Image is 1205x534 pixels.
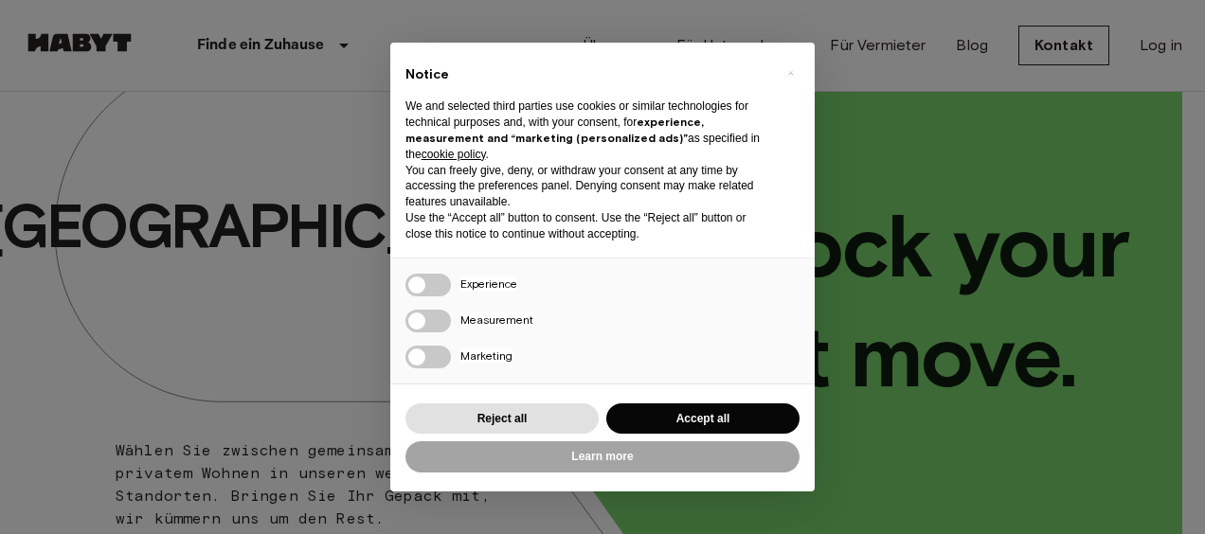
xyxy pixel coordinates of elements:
p: You can freely give, deny, or withdraw your consent at any time by accessing the preferences pane... [405,163,769,210]
button: Close this notice [775,58,805,88]
p: We and selected third parties use cookies or similar technologies for technical purposes and, wit... [405,98,769,162]
button: Learn more [405,441,800,472]
span: Measurement [460,312,533,327]
button: Reject all [405,403,599,435]
p: Use the “Accept all” button to consent. Use the “Reject all” button or close this notice to conti... [405,210,769,242]
span: Marketing [460,348,513,363]
span: × [787,62,794,84]
a: cookie policy [422,148,486,161]
strong: experience, measurement and “marketing (personalized ads)” [405,115,704,145]
h2: Notice [405,65,769,84]
button: Accept all [606,403,800,435]
span: Experience [460,276,517,291]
